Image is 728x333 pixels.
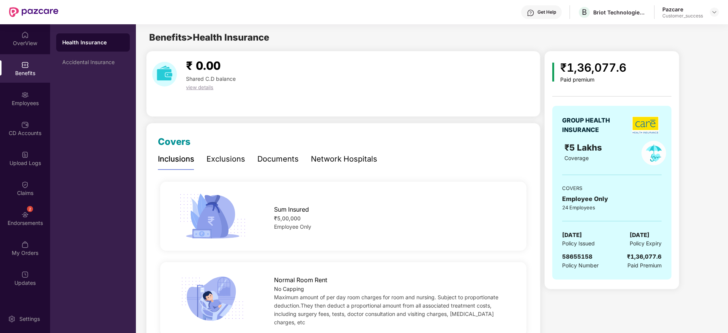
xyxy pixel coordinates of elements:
[21,61,29,69] img: svg+xml;base64,PHN2ZyBpZD0iQmVuZWZpdHMiIHhtbG5zPSJodHRwOi8vd3d3LnczLm9yZy8yMDAwL3N2ZyIgd2lkdGg9Ij...
[711,9,717,15] img: svg+xml;base64,PHN2ZyBpZD0iRHJvcGRvd24tMzJ4MzIiIHhtbG5zPSJodHRwOi8vd3d3LnczLm9yZy8yMDAwL3N2ZyIgd2...
[206,153,245,165] div: Exclusions
[274,294,498,325] span: Maximum amount of per day room charges for room and nursing. Subject to proportionate deduction.T...
[562,231,582,240] span: [DATE]
[562,184,662,192] div: COVERS
[27,206,33,212] div: 2
[582,8,587,17] span: B
[632,116,659,134] img: insurerLogo
[186,59,221,72] span: ₹ 0.00
[641,141,666,165] img: policyIcon
[560,59,626,77] div: ₹1,36,077.6
[562,204,662,211] div: 24 Employees
[149,32,269,43] span: Benefits > Health Insurance
[62,39,124,46] div: Health Insurance
[274,285,510,293] div: No Capping
[9,7,58,17] img: New Pazcare Logo
[274,275,327,285] span: Normal Room Rent
[176,191,248,241] img: icon
[560,77,626,83] div: Paid premium
[562,239,595,248] span: Policy Issued
[564,142,604,152] span: ₹5 Lakhs
[562,194,662,204] div: Employee Only
[8,315,16,323] img: svg+xml;base64,PHN2ZyBpZD0iU2V0dGluZy0yMHgyMCIgeG1sbnM9Imh0dHA6Ly93d3cudzMub3JnLzIwMDAvc3ZnIiB3aW...
[17,315,42,323] div: Settings
[627,261,662,270] span: Paid Premium
[21,241,29,248] img: svg+xml;base64,PHN2ZyBpZD0iTXlfT3JkZXJzIiBkYXRhLW5hbWU9Ik15IE9yZGVycyIgeG1sbnM9Imh0dHA6Ly93d3cudz...
[21,151,29,159] img: svg+xml;base64,PHN2ZyBpZD0iVXBsb2FkX0xvZ3MiIGRhdGEtbmFtZT0iVXBsb2FkIExvZ3MiIHhtbG5zPSJodHRwOi8vd3...
[311,153,377,165] div: Network Hospitals
[562,116,629,135] div: GROUP HEALTH INSURANCE
[627,252,662,261] div: ₹1,36,077.6
[527,9,534,17] img: svg+xml;base64,PHN2ZyBpZD0iSGVscC0zMngzMiIgeG1sbnM9Imh0dHA6Ly93d3cudzMub3JnLzIwMDAvc3ZnIiB3aWR0aD...
[21,91,29,99] img: svg+xml;base64,PHN2ZyBpZD0iRW1wbG95ZWVzIiB4bWxucz0iaHR0cDovL3d3dy53My5vcmcvMjAwMC9zdmciIHdpZHRoPS...
[176,274,248,324] img: icon
[274,205,309,214] span: Sum Insured
[21,31,29,39] img: svg+xml;base64,PHN2ZyBpZD0iSG9tZSIgeG1sbnM9Imh0dHA6Ly93d3cudzMub3JnLzIwMDAvc3ZnIiB3aWR0aD0iMjAiIG...
[186,84,213,90] span: view details
[552,63,554,82] img: icon
[662,6,703,13] div: Pazcare
[21,181,29,188] img: svg+xml;base64,PHN2ZyBpZD0iQ2xhaW0iIHhtbG5zPSJodHRwOi8vd3d3LnczLm9yZy8yMDAwL3N2ZyIgd2lkdGg9IjIwIi...
[186,75,236,82] span: Shared C.D balance
[562,253,592,260] span: 58655158
[257,153,299,165] div: Documents
[21,121,29,129] img: svg+xml;base64,PHN2ZyBpZD0iQ0RfQWNjb3VudHMiIGRhdGEtbmFtZT0iQ0QgQWNjb3VudHMiIHhtbG5zPSJodHRwOi8vd3...
[274,223,311,230] span: Employee Only
[274,214,510,223] div: ₹5,00,000
[21,211,29,218] img: svg+xml;base64,PHN2ZyBpZD0iRW5kb3JzZW1lbnRzIiB4bWxucz0iaHR0cDovL3d3dy53My5vcmcvMjAwMC9zdmciIHdpZH...
[630,239,662,248] span: Policy Expiry
[62,59,124,65] div: Accidental Insurance
[593,9,646,16] div: Briot Technologies Private Limited
[537,9,556,15] div: Get Help
[630,231,649,240] span: [DATE]
[152,62,177,86] img: download
[158,153,194,165] div: Inclusions
[158,136,191,147] span: Covers
[562,262,599,269] span: Policy Number
[564,155,589,161] span: Coverage
[21,271,29,278] img: svg+xml;base64,PHN2ZyBpZD0iVXBkYXRlZCIgeG1sbnM9Imh0dHA6Ly93d3cudzMub3JnLzIwMDAvc3ZnIiB3aWR0aD0iMj...
[662,13,703,19] div: Customer_success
